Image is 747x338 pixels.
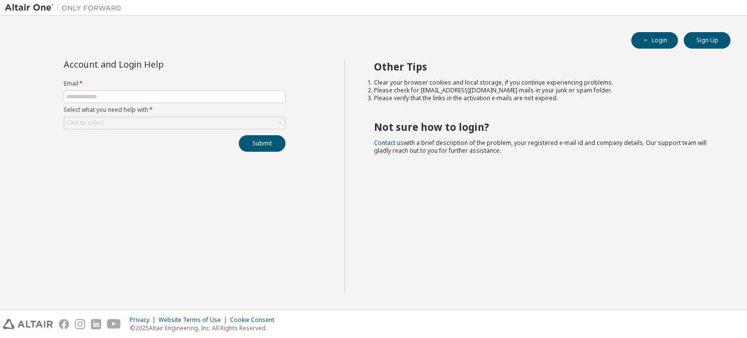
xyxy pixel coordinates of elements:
[374,87,713,94] li: Please check for [EMAIL_ADDRESS][DOMAIN_NAME] mails in your junk or spam folder.
[64,106,285,114] label: Select what you need help with
[66,119,104,127] div: Click to select
[130,316,159,324] div: Privacy
[130,324,280,332] p: © 2025 Altair Engineering, Inc. All Rights Reserved.
[59,319,69,329] img: facebook.svg
[159,316,230,324] div: Website Terms of Use
[374,139,404,147] a: Contact us
[5,3,126,13] img: Altair One
[239,135,285,152] button: Submit
[631,32,678,49] button: Login
[374,60,713,73] h2: Other Tips
[75,319,85,329] img: instagram.svg
[374,94,713,102] li: Please verify that the links in the activation e-mails are not expired.
[3,319,53,329] img: altair_logo.svg
[230,316,280,324] div: Cookie Consent
[374,79,713,87] li: Clear your browser cookies and local storage, if you continue experiencing problems.
[107,319,121,329] img: youtube.svg
[91,319,101,329] img: linkedin.svg
[64,60,241,68] div: Account and Login Help
[64,80,285,88] label: Email
[64,117,285,129] div: Click to select
[374,139,707,155] span: with a brief description of the problem, your registered e-mail id and company details. Our suppo...
[374,121,713,133] h2: Not sure how to login?
[684,32,730,49] button: Sign Up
